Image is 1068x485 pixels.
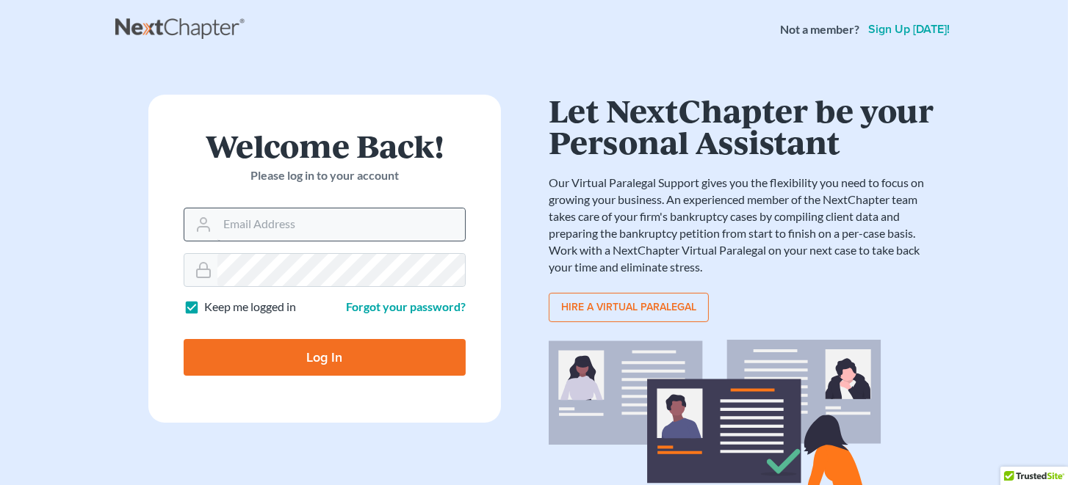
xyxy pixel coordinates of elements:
[204,299,296,316] label: Keep me logged in
[184,130,466,161] h1: Welcome Back!
[549,293,709,322] a: Hire a virtual paralegal
[184,339,466,376] input: Log In
[346,299,466,313] a: Forgot your password?
[780,21,859,38] strong: Not a member?
[865,23,953,35] a: Sign up [DATE]!
[549,95,938,157] h1: Let NextChapter be your Personal Assistant
[184,167,466,184] p: Please log in to your account
[217,208,465,241] input: Email Address
[549,175,938,275] p: Our Virtual Paralegal Support gives you the flexibility you need to focus on growing your busines...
